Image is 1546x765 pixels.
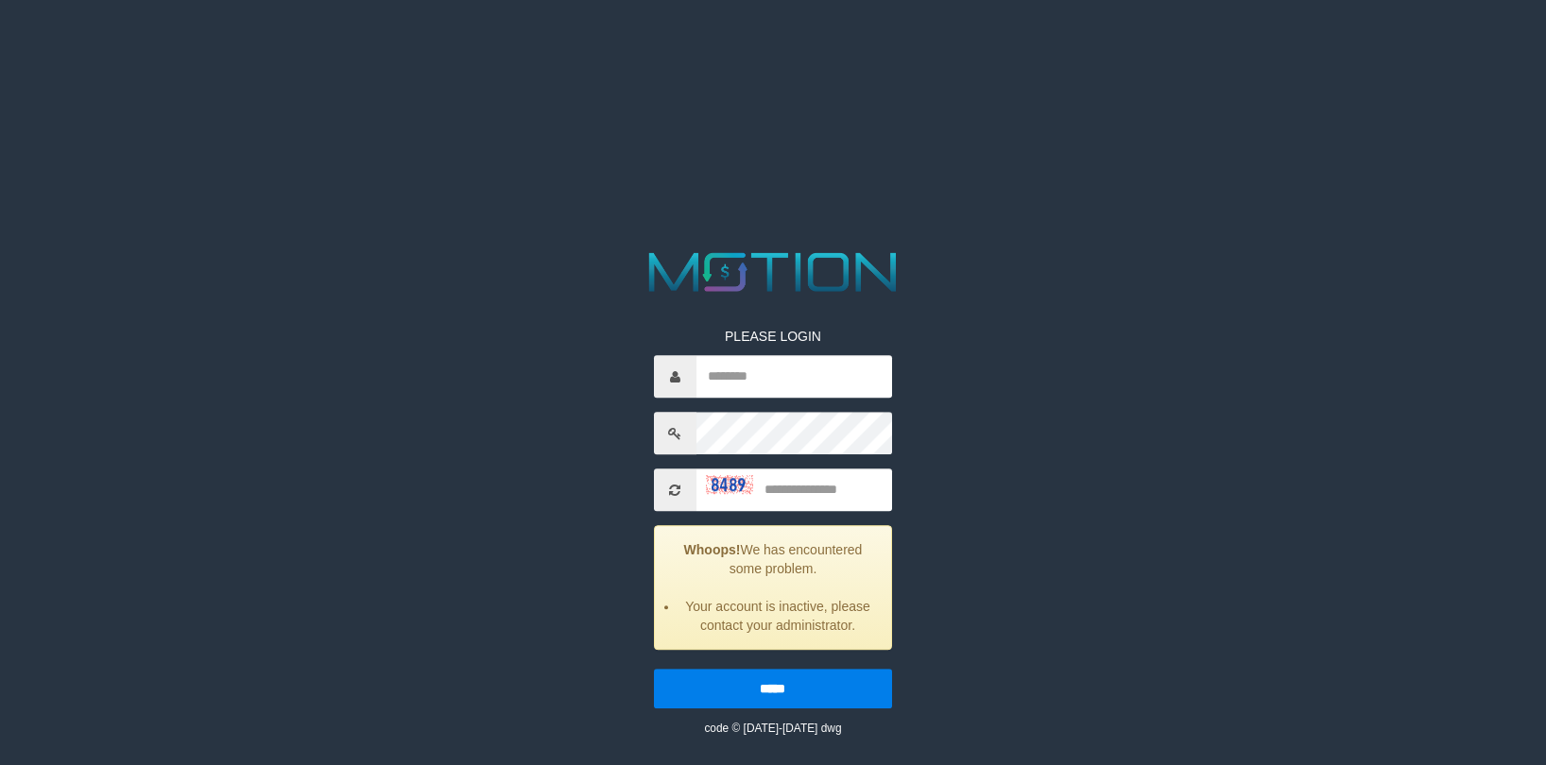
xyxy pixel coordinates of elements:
strong: Whoops! [684,543,741,558]
small: code © [DATE]-[DATE] dwg [704,722,841,736]
img: MOTION_logo.png [638,246,908,298]
li: Your account is inactive, please contact your administrator. [679,598,878,636]
p: PLEASE LOGIN [654,328,893,347]
div: We has encountered some problem. [654,526,893,651]
img: captcha [706,475,753,494]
